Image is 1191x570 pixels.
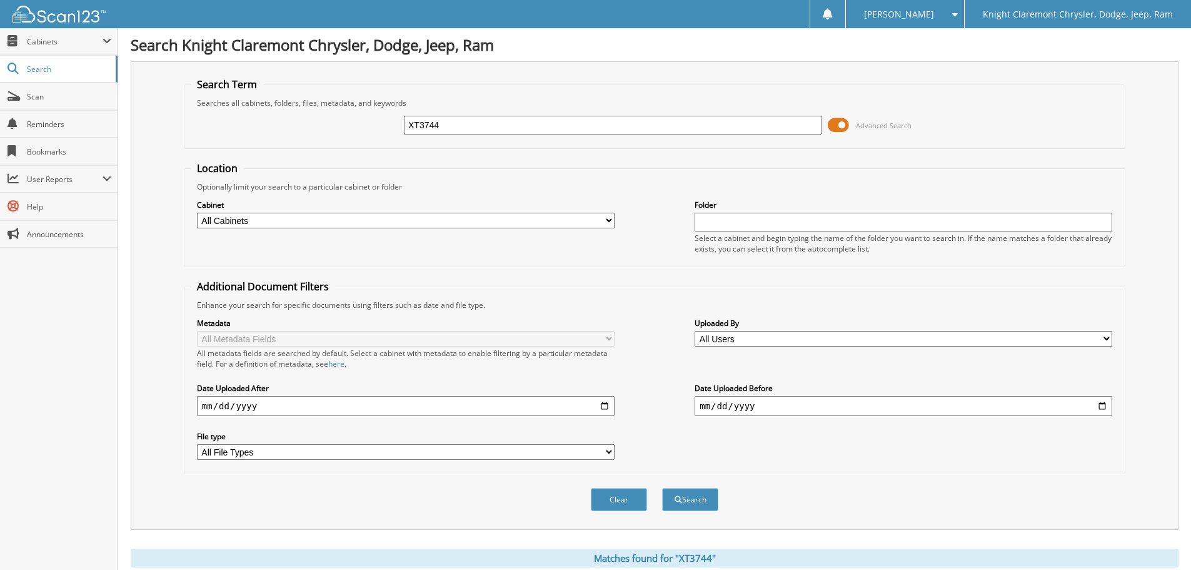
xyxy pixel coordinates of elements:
[27,36,103,47] span: Cabinets
[131,34,1178,55] h1: Search Knight Claremont Chrysler, Dodge, Jeep, Ram
[197,200,615,210] label: Cabinet
[197,431,615,442] label: File type
[695,200,1112,210] label: Folder
[197,383,615,394] label: Date Uploaded After
[27,174,103,185] span: User Reports
[191,280,335,293] legend: Additional Document Filters
[27,64,109,74] span: Search
[591,488,647,511] button: Clear
[864,11,934,18] span: [PERSON_NAME]
[27,201,111,212] span: Help
[191,300,1118,310] div: Enhance your search for specific documents using filters such as date and file type.
[191,78,263,91] legend: Search Term
[695,396,1112,416] input: end
[191,98,1118,108] div: Searches all cabinets, folders, files, metadata, and keywords
[13,6,106,23] img: scan123-logo-white.svg
[27,119,111,130] span: Reminders
[328,359,344,369] a: here
[197,318,615,328] label: Metadata
[27,229,111,240] span: Announcements
[27,91,111,102] span: Scan
[197,348,615,369] div: All metadata fields are searched by default. Select a cabinet with metadata to enable filtering b...
[695,383,1112,394] label: Date Uploaded Before
[695,318,1112,328] label: Uploaded By
[131,549,1178,567] div: Matches found for "XT3744"
[695,233,1112,254] div: Select a cabinet and begin typing the name of the folder you want to search in. If the name match...
[856,121,912,130] span: Advanced Search
[197,396,615,416] input: start
[662,488,718,511] button: Search
[191,161,244,175] legend: Location
[27,146,111,157] span: Bookmarks
[983,11,1173,18] span: Knight Claremont Chrysler, Dodge, Jeep, Ram
[191,181,1118,192] div: Optionally limit your search to a particular cabinet or folder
